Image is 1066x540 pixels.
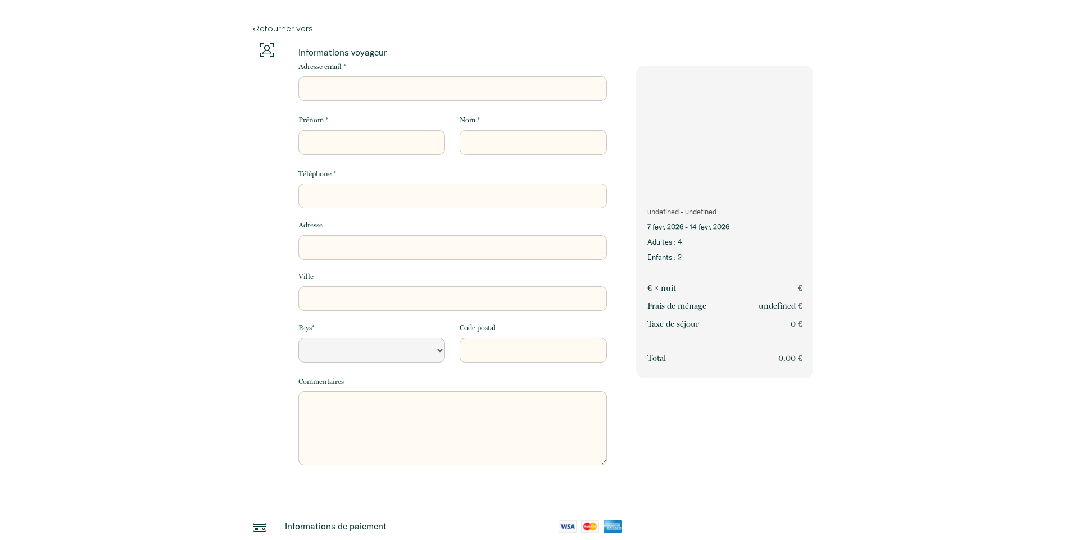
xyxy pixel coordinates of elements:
p: Frais de ménage [647,299,706,313]
img: rental-image [636,66,813,198]
p: Informations voyageur [298,47,607,58]
p: € [798,281,802,295]
label: Prénom * [298,115,328,126]
p: undefined € [759,299,802,313]
img: credit-card [253,520,266,534]
p: Adultes : 4 [647,237,802,248]
p: Taxe de séjour [647,317,699,331]
p: undefined - undefined [647,207,802,217]
img: amex [604,520,622,533]
p: Enfants : 2 [647,252,802,263]
label: Pays [298,322,315,333]
label: Adresse email * [298,61,346,72]
label: Code postal [460,322,496,333]
label: Adresse [298,219,323,231]
img: mastercard [581,520,599,533]
p: 7 févr. 2026 - 14 févr. 2026 [647,222,802,232]
label: Commentaires [298,376,344,387]
a: Retourner vers [253,22,814,35]
span: Total [647,353,666,363]
span: 0.00 € [778,353,802,363]
img: guests-info [260,43,274,57]
p: Informations de paiement [285,520,387,532]
select: Default select example [298,338,445,363]
label: Téléphone * [298,168,336,180]
p: € × nuit [647,281,676,295]
label: Nom * [460,115,480,126]
p: 0 € [791,317,802,331]
label: Ville [298,271,314,282]
img: visa-card [559,520,577,533]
